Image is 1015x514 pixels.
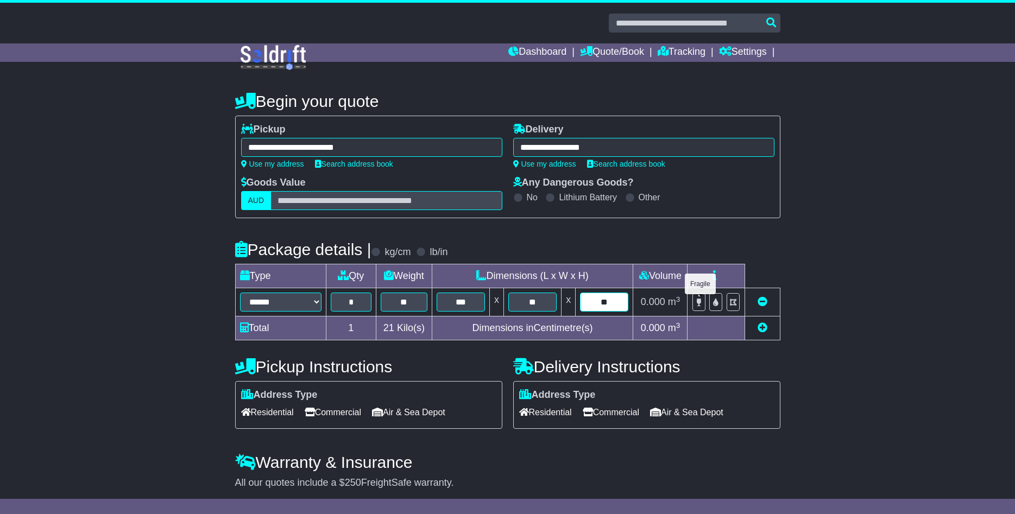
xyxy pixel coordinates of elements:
[513,177,634,189] label: Any Dangerous Goods?
[676,321,680,329] sup: 3
[241,389,318,401] label: Address Type
[430,246,447,258] label: lb/in
[432,264,633,288] td: Dimensions (L x W x H)
[345,477,361,488] span: 250
[372,404,445,421] span: Air & Sea Depot
[583,404,639,421] span: Commercial
[668,322,680,333] span: m
[326,264,376,288] td: Qty
[668,296,680,307] span: m
[241,191,272,210] label: AUD
[658,43,705,62] a: Tracking
[489,288,503,316] td: x
[235,453,780,471] h4: Warranty & Insurance
[383,322,394,333] span: 21
[432,316,633,340] td: Dimensions in Centimetre(s)
[235,264,326,288] td: Type
[527,192,538,202] label: No
[376,316,432,340] td: Kilo(s)
[519,389,596,401] label: Address Type
[241,404,294,421] span: Residential
[758,296,767,307] a: Remove this item
[641,296,665,307] span: 0.000
[241,124,286,136] label: Pickup
[676,295,680,303] sup: 3
[241,177,306,189] label: Goods Value
[513,160,576,168] a: Use my address
[580,43,644,62] a: Quote/Book
[519,404,572,421] span: Residential
[758,322,767,333] a: Add new item
[235,358,502,376] h4: Pickup Instructions
[685,274,716,294] div: Fragile
[513,124,564,136] label: Delivery
[639,192,660,202] label: Other
[376,264,432,288] td: Weight
[384,246,411,258] label: kg/cm
[326,316,376,340] td: 1
[235,316,326,340] td: Total
[559,192,617,202] label: Lithium Battery
[235,240,371,258] h4: Package details |
[315,160,393,168] a: Search address book
[562,288,576,316] td: x
[633,264,688,288] td: Volume
[235,92,780,110] h4: Begin your quote
[508,43,566,62] a: Dashboard
[513,358,780,376] h4: Delivery Instructions
[719,43,767,62] a: Settings
[235,477,780,489] div: All our quotes include a $ FreightSafe warranty.
[650,404,723,421] span: Air & Sea Depot
[587,160,665,168] a: Search address book
[641,322,665,333] span: 0.000
[305,404,361,421] span: Commercial
[241,160,304,168] a: Use my address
